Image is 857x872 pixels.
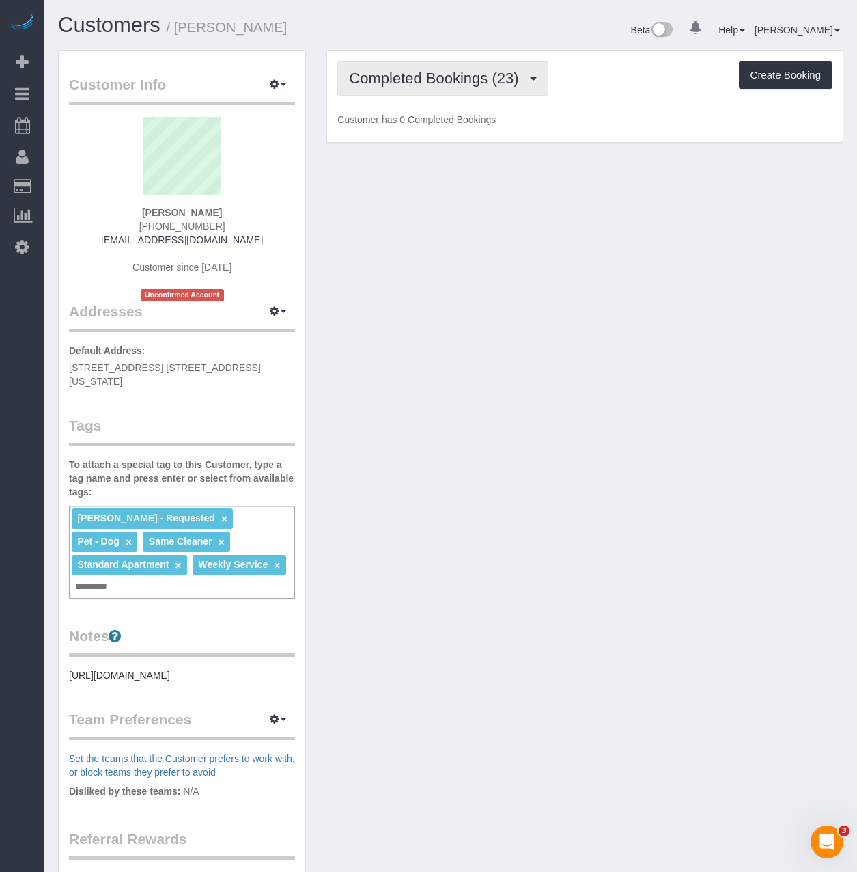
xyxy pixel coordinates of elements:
span: Customer since [DATE] [132,262,231,273]
span: [STREET_ADDRESS] [STREET_ADDRESS][US_STATE] [69,362,261,387]
legend: Customer Info [69,74,295,105]
legend: Tags [69,415,295,446]
a: × [175,560,181,571]
legend: Team Preferences [69,709,295,740]
a: × [218,536,224,548]
pre: [URL][DOMAIN_NAME] [69,668,295,682]
a: × [126,536,132,548]
iframe: Intercom live chat [811,826,843,858]
legend: Referral Rewards [69,829,295,860]
small: / [PERSON_NAME] [167,20,287,35]
a: [EMAIL_ADDRESS][DOMAIN_NAME] [101,234,263,245]
label: To attach a special tag to this Customer, type a tag name and press enter or select from availabl... [69,458,295,499]
img: New interface [650,22,673,40]
a: Set the teams that the Customer prefers to work with, or block teams they prefer to avoid [69,753,295,778]
button: Completed Bookings (23) [337,61,548,96]
span: Pet - Dog [77,536,119,547]
span: N/A [183,786,199,797]
span: [PHONE_NUMBER] [139,221,225,232]
a: Beta [631,25,673,36]
span: 3 [839,826,849,836]
span: Same Cleaner [149,536,212,547]
span: Unconfirmed Account [141,289,224,301]
p: Customer has 0 Completed Bookings [337,113,832,126]
span: [PERSON_NAME] - Requested [77,513,214,523]
a: × [274,560,280,571]
span: Completed Bookings (23) [349,70,525,87]
span: Weekly Service [198,559,268,570]
a: [PERSON_NAME] [755,25,840,36]
a: Customers [58,13,160,37]
a: Help [718,25,745,36]
button: Create Booking [739,61,832,90]
label: Disliked by these teams: [69,785,180,798]
legend: Notes [69,626,295,657]
img: Automaid Logo [8,14,36,33]
strong: [PERSON_NAME] [142,207,222,218]
span: Standard Apartment [77,559,169,570]
a: × [221,513,227,525]
label: Default Address: [69,344,145,357]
